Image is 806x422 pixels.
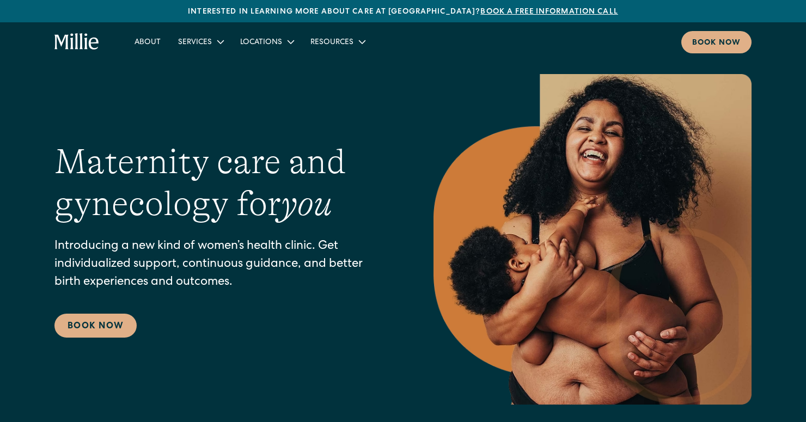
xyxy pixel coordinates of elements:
div: Resources [302,33,373,51]
a: Book Now [54,314,137,338]
p: Introducing a new kind of women’s health clinic. Get individualized support, continuous guidance,... [54,238,390,292]
div: Locations [240,37,282,48]
a: home [54,33,100,51]
a: Book a free information call [480,8,618,16]
div: Services [178,37,212,48]
h1: Maternity care and gynecology for [54,141,390,225]
a: About [126,33,169,51]
a: Book now [681,31,752,53]
img: Smiling mother with her baby in arms, celebrating body positivity and the nurturing bond of postp... [433,74,752,405]
em: you [281,184,332,223]
div: Services [169,33,231,51]
div: Resources [310,37,353,48]
div: Book now [692,38,741,49]
div: Locations [231,33,302,51]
